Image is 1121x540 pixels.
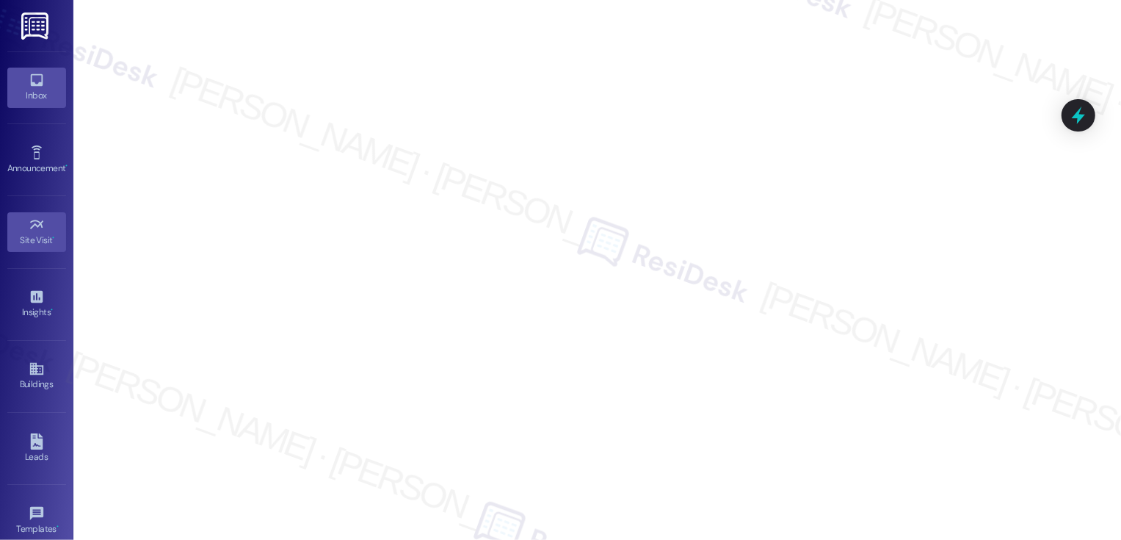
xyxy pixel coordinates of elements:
a: Leads [7,429,66,469]
span: • [57,522,59,532]
span: • [53,233,55,243]
span: • [51,305,53,315]
span: • [65,161,68,171]
a: Site Visit • [7,212,66,252]
img: ResiDesk Logo [21,12,51,40]
a: Insights • [7,284,66,324]
a: Inbox [7,68,66,107]
a: Buildings [7,356,66,396]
